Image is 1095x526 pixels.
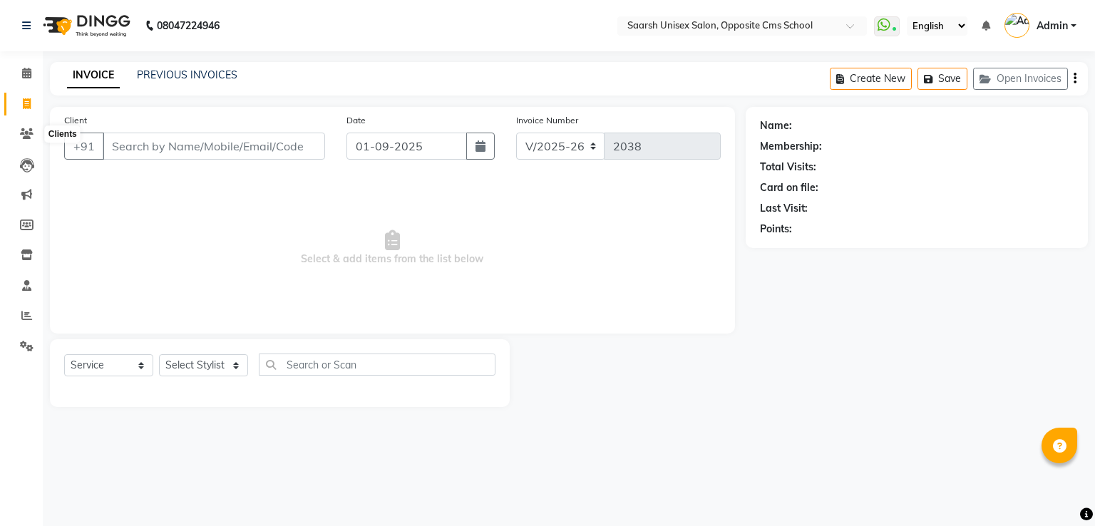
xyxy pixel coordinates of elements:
[917,68,967,90] button: Save
[760,160,816,175] div: Total Visits:
[67,63,120,88] a: INVOICE
[45,126,81,143] div: Clients
[137,68,237,81] a: PREVIOUS INVOICES
[760,180,818,195] div: Card on file:
[973,68,1068,90] button: Open Invoices
[1035,469,1081,512] iframe: chat widget
[516,114,578,127] label: Invoice Number
[760,222,792,237] div: Points:
[103,133,325,160] input: Search by Name/Mobile/Email/Code
[760,201,808,216] div: Last Visit:
[36,6,134,46] img: logo
[830,68,912,90] button: Create New
[157,6,220,46] b: 08047224946
[346,114,366,127] label: Date
[64,133,104,160] button: +91
[259,354,495,376] input: Search or Scan
[1004,13,1029,38] img: Admin
[1037,19,1068,33] span: Admin
[760,118,792,133] div: Name:
[760,139,822,154] div: Membership:
[64,177,721,319] span: Select & add items from the list below
[64,114,87,127] label: Client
